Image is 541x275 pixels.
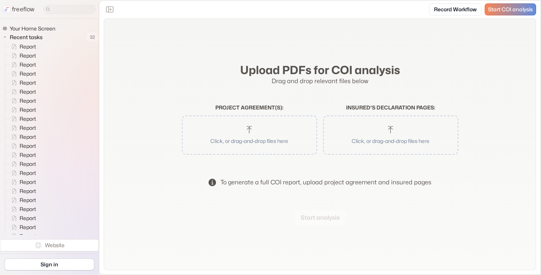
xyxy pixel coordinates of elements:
p: freeflow [12,5,35,14]
h2: Insured's declaration pages : [323,105,458,111]
a: Report [5,78,39,87]
a: Report [5,51,39,60]
span: Report [18,106,38,114]
button: Click, or drag-and-drop files here [186,119,313,151]
button: Close the sidebar [104,3,116,15]
a: Report [5,169,39,178]
a: Report [5,196,39,205]
span: Report [18,205,38,213]
span: Report [18,52,38,59]
a: Report [5,150,39,160]
a: Report [5,42,39,51]
span: Report [18,151,38,159]
a: Start COI analysis [485,3,536,15]
span: Report [18,196,38,204]
span: Report [18,232,38,240]
span: Report [18,88,38,96]
a: Report [5,87,39,96]
div: To generate a full COI report, upload project agreement and insured pages [221,178,431,187]
a: Report [5,214,39,223]
span: Recent tasks [8,33,45,41]
span: Report [18,169,38,177]
a: Report [5,178,39,187]
a: Report [5,69,39,78]
span: 32 [86,32,99,42]
span: Report [18,79,38,87]
span: Report [18,115,38,123]
a: Report [5,232,39,241]
span: Report [18,70,38,77]
span: Report [18,124,38,132]
a: Report [5,123,39,132]
span: Report [18,223,38,231]
a: Report [5,223,39,232]
span: Report [18,160,38,168]
p: Drag and drop relevant files below [182,77,458,86]
span: Report [18,43,38,50]
a: Report [5,141,39,150]
a: Report [5,187,39,196]
a: Report [5,160,39,169]
a: Report [5,60,39,69]
a: Record Workflow [429,3,482,15]
span: Start COI analysis [488,6,533,13]
button: Click, or drag-and-drop files here [327,119,455,151]
span: Report [18,142,38,150]
h2: Project agreement(s) : [182,105,317,111]
a: Sign in [5,258,94,270]
a: freeflow [3,5,35,14]
a: Report [5,114,39,123]
a: Your Home Screen [2,25,58,32]
span: Report [18,133,38,141]
span: Report [18,61,38,68]
button: Start analysis [295,210,346,225]
a: Report [5,132,39,141]
p: Click, or drag-and-drop files here [333,137,449,145]
h2: Upload PDFs for COI analysis [182,63,458,77]
p: Click, or drag-and-drop files here [192,137,307,145]
button: Recent tasks [2,33,45,42]
a: Report [5,205,39,214]
span: Report [18,97,38,105]
span: Report [18,178,38,186]
span: Your Home Screen [8,25,57,32]
a: Report [5,96,39,105]
span: Report [18,187,38,195]
a: Report [5,105,39,114]
span: Report [18,214,38,222]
